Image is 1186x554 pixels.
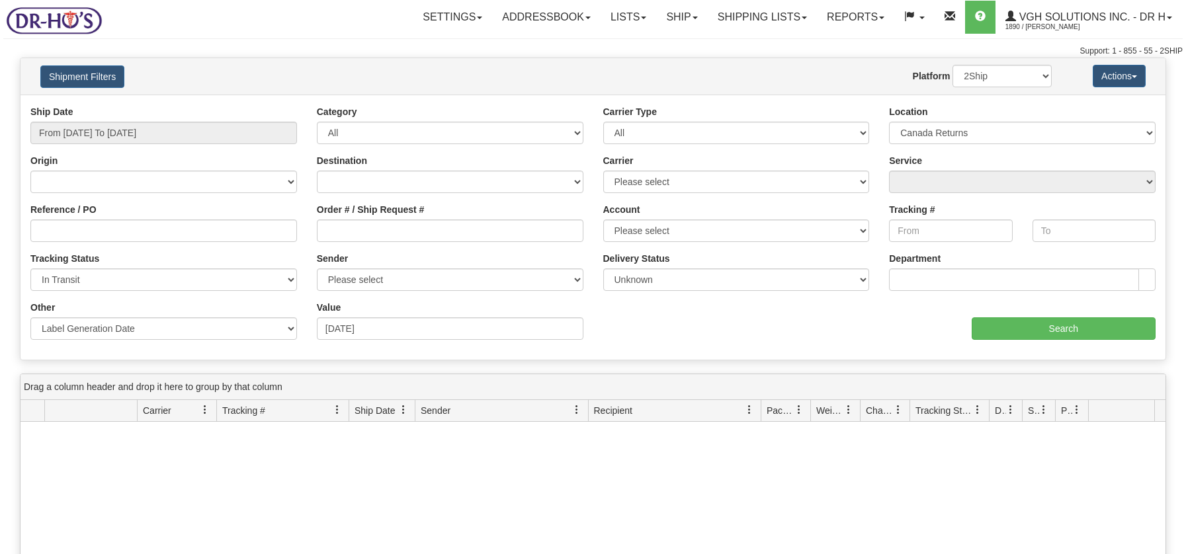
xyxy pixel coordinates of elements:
[866,404,894,417] span: Charge
[972,317,1156,340] input: Search
[3,3,105,37] img: logo1890.jpg
[326,399,349,421] a: Tracking # filter column settings
[30,252,99,265] label: Tracking Status
[817,1,894,34] a: Reports
[1016,11,1165,22] span: VGH Solutions Inc. - Dr H
[999,399,1022,421] a: Delivery Status filter column settings
[21,374,1165,400] div: grid grouping header
[601,1,656,34] a: Lists
[317,154,367,167] label: Destination
[767,404,794,417] span: Packages
[1066,399,1088,421] a: Pickup Status filter column settings
[30,203,97,216] label: Reference / PO
[603,203,640,216] label: Account
[788,399,810,421] a: Packages filter column settings
[995,404,1006,417] span: Delivery Status
[194,399,216,421] a: Carrier filter column settings
[1028,404,1039,417] span: Shipment Issues
[995,1,1182,34] a: VGH Solutions Inc. - Dr H 1890 / [PERSON_NAME]
[966,399,989,421] a: Tracking Status filter column settings
[222,404,265,417] span: Tracking #
[392,399,415,421] a: Ship Date filter column settings
[738,399,761,421] a: Recipient filter column settings
[708,1,817,34] a: Shipping lists
[421,404,450,417] span: Sender
[317,252,348,265] label: Sender
[317,301,341,314] label: Value
[317,105,357,118] label: Category
[889,105,927,118] label: Location
[30,301,55,314] label: Other
[413,1,492,34] a: Settings
[317,203,425,216] label: Order # / Ship Request #
[656,1,707,34] a: Ship
[915,404,973,417] span: Tracking Status
[816,404,844,417] span: Weight
[1156,210,1185,344] iframe: chat widget
[889,252,941,265] label: Department
[889,219,1012,242] input: From
[913,69,951,83] label: Platform
[603,154,634,167] label: Carrier
[1061,404,1072,417] span: Pickup Status
[30,154,58,167] label: Origin
[1033,399,1055,421] a: Shipment Issues filter column settings
[889,203,935,216] label: Tracking #
[889,154,922,167] label: Service
[40,65,124,88] button: Shipment Filters
[3,46,1183,57] div: Support: 1 - 855 - 55 - 2SHIP
[30,105,73,118] label: Ship Date
[355,404,395,417] span: Ship Date
[603,252,670,265] label: Delivery Status
[603,105,657,118] label: Carrier Type
[1093,65,1146,87] button: Actions
[594,404,632,417] span: Recipient
[1033,219,1156,242] input: To
[1005,20,1105,34] span: 1890 / [PERSON_NAME]
[143,404,171,417] span: Carrier
[492,1,601,34] a: Addressbook
[887,399,910,421] a: Charge filter column settings
[566,399,588,421] a: Sender filter column settings
[837,399,860,421] a: Weight filter column settings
